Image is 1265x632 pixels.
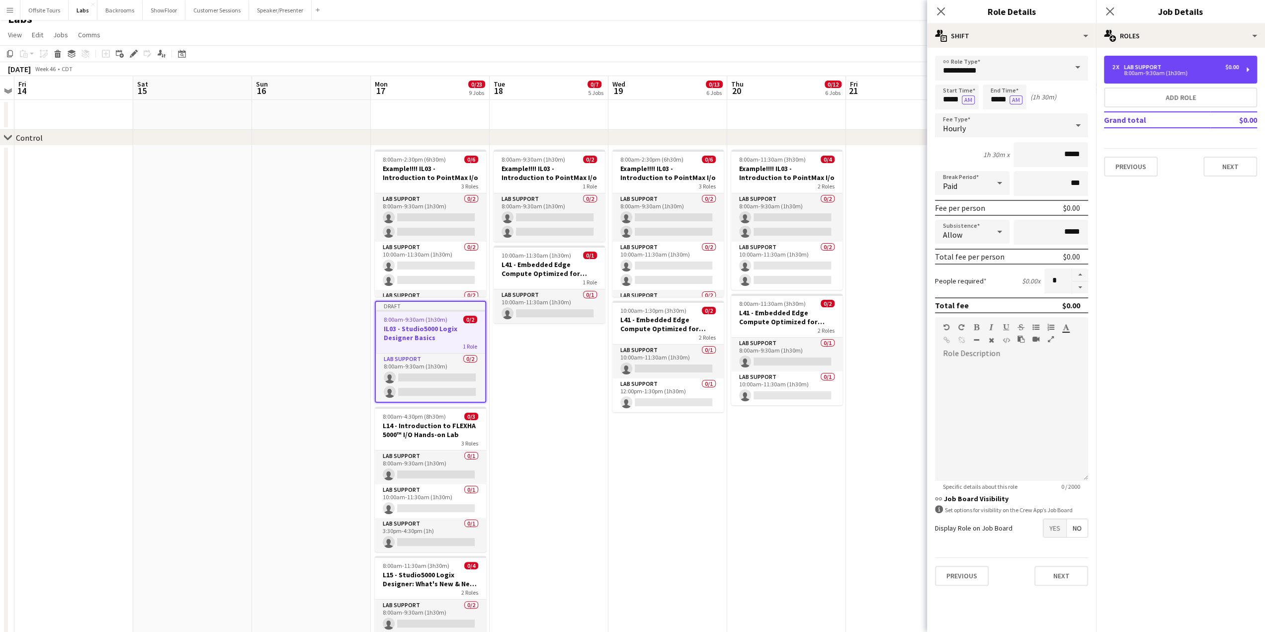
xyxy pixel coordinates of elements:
h3: Example!!!! IL03 - Introduction to PointMax I/o [612,164,724,182]
div: 8:00am-4:30pm (8h30m)0/3L14 - Introduction to FLEXHA 5000™ I/O Hands-on Lab3 RolesLab Support0/18... [375,407,486,552]
button: Bold [973,323,980,331]
app-card-role: Lab Support0/110:00am-11:30am (1h30m) [494,289,605,323]
span: 20 [730,85,744,96]
app-card-role: Lab Support0/2 [612,290,724,338]
button: Next [1203,157,1257,177]
span: Week 46 [33,65,58,73]
button: Next [1034,566,1088,586]
span: Specific details about this role [935,483,1025,490]
span: Comms [78,30,100,39]
div: $0.00 [1062,300,1080,310]
button: Backrooms [97,0,143,20]
span: 2 Roles [818,327,835,334]
div: Lab Support [1124,64,1165,71]
button: Ordered List [1047,323,1054,331]
span: 0/2 [583,156,597,163]
label: Display Role on Job Board [935,524,1012,533]
span: 8:00am-2:30pm (6h30m) [620,156,683,163]
span: Edit [32,30,43,39]
span: 0/4 [821,156,835,163]
div: Fee per person [935,203,985,213]
app-job-card: 8:00am-11:30am (3h30m)0/2L41 - Embedded Edge Compute Optimized for FactoryTalk® Optix™ and Docker... [731,294,843,405]
button: Underline [1003,323,1010,331]
span: Allow [943,230,962,240]
div: (1h 30m) [1030,92,1056,101]
span: 8:00am-9:30am (1h30m) [502,156,565,163]
h3: L15 - Studio5000 Logix Designer: What's New & Next Steps (Advanced Lab) [375,570,486,588]
h3: L41 - Embedded Edge Compute Optimized for FactoryTalk® Optix™ and Docker Hands-on Lab [731,308,843,326]
app-job-card: Draft8:00am-9:30am (1h30m)0/2IL03 - Studio5000 Logix Designer Basics1 RoleLab Support0/28:00am-9:... [375,301,486,403]
span: Mon [375,80,388,89]
button: AM [962,95,975,104]
app-card-role: Lab Support0/2 [375,290,486,338]
span: 2 Roles [461,589,478,596]
button: Offsite Tours [20,0,69,20]
span: 0/12 [825,81,842,88]
span: 0/2 [702,307,716,314]
app-job-card: 8:00am-2:30pm (6h30m)0/6Example!!!! IL03 - Introduction to PointMax I/o3 RolesLab Support0/28:00a... [375,150,486,297]
span: View [8,30,22,39]
span: 1 Role [583,278,597,286]
button: Add role [1104,88,1257,107]
div: $0.00 [1225,64,1239,71]
span: Yes [1043,519,1066,537]
span: 16 [254,85,268,96]
span: Sat [137,80,148,89]
span: Tue [494,80,505,89]
app-card-role: Lab Support0/110:00am-11:30am (1h30m) [375,484,486,518]
span: Jobs [53,30,68,39]
div: 8:00am-9:30am (1h30m) [1112,71,1239,76]
div: 9 Jobs [469,89,485,96]
div: 10:00am-11:30am (1h30m)0/1L41 - Embedded Edge Compute Optimized for FactoryTalk® Optix™ and Docke... [494,246,605,323]
a: Jobs [49,28,72,41]
div: 6 Jobs [825,89,841,96]
app-card-role: Lab Support0/18:00am-9:30am (1h30m) [731,338,843,371]
button: Unordered List [1032,323,1039,331]
button: Text Color [1062,323,1069,331]
button: Horizontal Line [973,336,980,344]
button: Previous [1104,157,1158,177]
button: HTML Code [1003,336,1010,344]
app-card-role: Lab Support0/110:00am-11:30am (1h30m) [612,345,724,378]
h3: IL03 - Studio5000 Logix Designer Basics [376,324,485,342]
app-job-card: 10:00am-1:30pm (3h30m)0/2L41 - Embedded Edge Compute Optimized for FactoryTalk® Optix™ and Docker... [612,301,724,412]
app-card-role: Lab Support0/210:00am-11:30am (1h30m) [375,242,486,290]
span: 15 [136,85,148,96]
app-card-role: Lab Support0/210:00am-11:30am (1h30m) [731,242,843,290]
div: 6 Jobs [706,89,722,96]
button: Paste as plain text [1017,335,1024,343]
span: 0/2 [821,300,835,307]
div: Set options for visibility on the Crew App’s Job Board [935,505,1088,515]
app-job-card: 8:00am-11:30am (3h30m)0/4Example!!!! IL03 - Introduction to PointMax I/o2 RolesLab Support0/28:00... [731,150,843,290]
span: 8:00am-11:30am (3h30m) [739,156,806,163]
button: Clear Formatting [988,336,995,344]
div: Control [16,133,43,143]
span: 17 [373,85,388,96]
label: People required [935,276,987,285]
span: Paid [943,181,957,191]
span: 21 [848,85,858,96]
button: Previous [935,566,989,586]
app-job-card: 8:00am-9:30am (1h30m)0/2Example!!!! IL03 - Introduction to PointMax I/o1 RoleLab Support0/28:00am... [494,150,605,242]
a: Comms [74,28,104,41]
span: 0/13 [706,81,723,88]
span: 2 Roles [818,182,835,190]
button: Decrease [1072,281,1088,294]
h3: Job Board Visibility [935,494,1088,503]
div: Total fee [935,300,969,310]
span: 8:00am-2:30pm (6h30m) [383,156,446,163]
span: Sun [256,80,268,89]
span: 0/1 [583,252,597,259]
a: View [4,28,26,41]
span: 8:00am-11:30am (3h30m) [739,300,806,307]
div: [DATE] [8,64,31,74]
div: Draft [376,302,485,310]
span: 0/6 [702,156,716,163]
span: 0/2 [463,316,477,323]
h3: L14 - Introduction to FLEXHA 5000™ I/O Hands-on Lab [375,421,486,439]
app-card-role: Lab Support0/13:30pm-4:30pm (1h) [375,518,486,552]
div: Roles [1096,24,1265,48]
app-card-role: Lab Support0/18:00am-9:30am (1h30m) [375,451,486,484]
app-card-role: Lab Support0/210:00am-11:30am (1h30m) [612,242,724,290]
